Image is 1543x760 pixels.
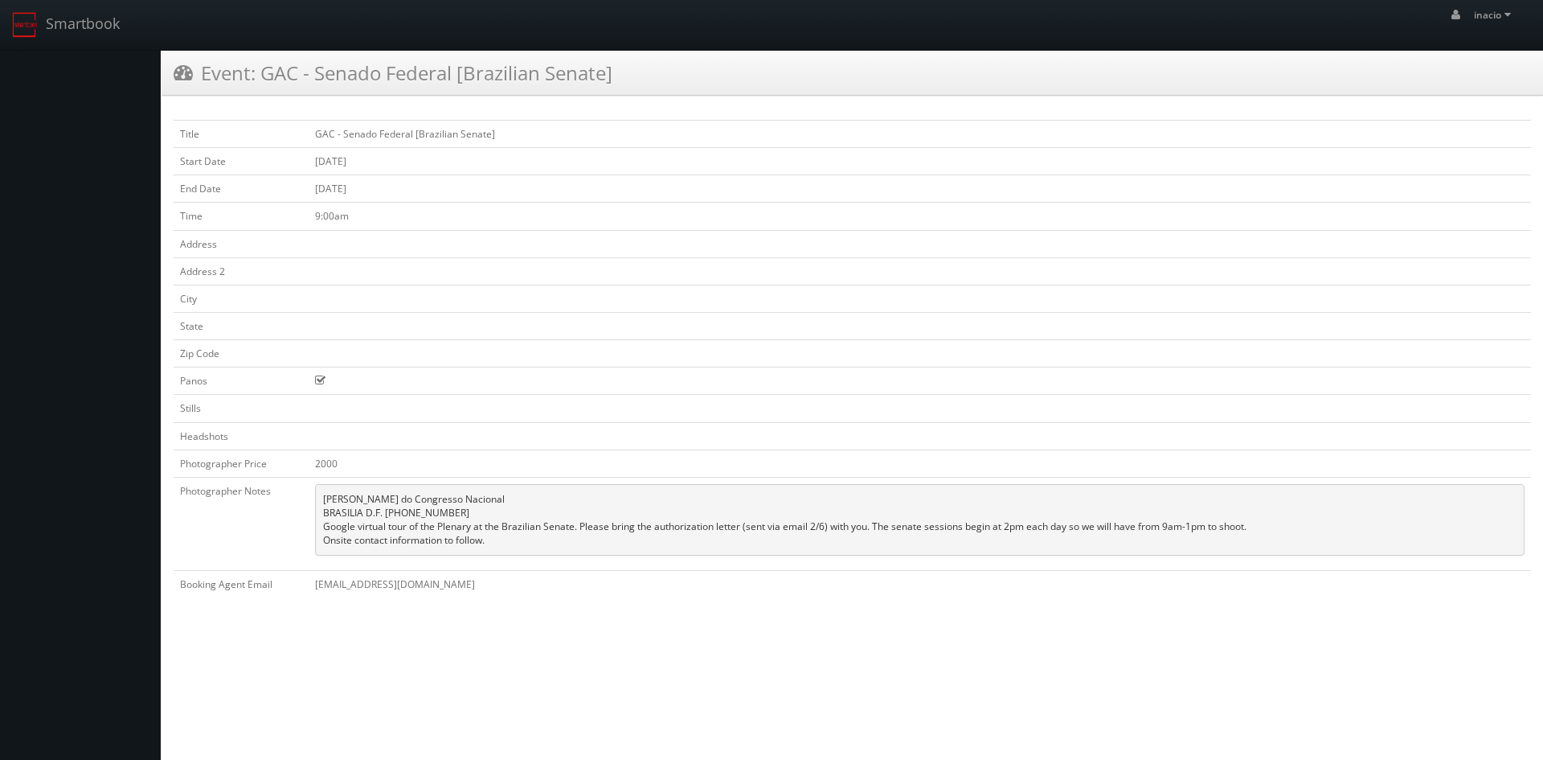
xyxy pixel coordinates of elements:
[174,175,309,203] td: End Date
[1474,8,1516,22] span: inacio
[174,570,309,598] td: Booking Agent Email
[174,285,309,312] td: City
[174,477,309,570] td: Photographer Notes
[174,395,309,422] td: Stills
[309,570,1531,598] td: [EMAIL_ADDRESS][DOMAIN_NAME]
[174,368,309,395] td: Panos
[174,121,309,148] td: Title
[309,175,1531,203] td: [DATE]
[309,121,1531,148] td: GAC - Senado Federal [Brazilian Senate]
[174,59,612,87] h3: Event: GAC - Senado Federal [Brazilian Senate]
[174,203,309,230] td: Time
[309,148,1531,175] td: [DATE]
[12,12,38,38] img: smartbook-logo.png
[174,422,309,450] td: Headshots
[174,257,309,285] td: Address 2
[309,450,1531,477] td: 2000
[174,312,309,339] td: State
[309,203,1531,230] td: 9:00am
[174,450,309,477] td: Photographer Price
[174,148,309,175] td: Start Date
[315,484,1525,556] pre: [PERSON_NAME] do Congresso Nacional BRASILIA D.F. [PHONE_NUMBER] Google virtual tour of the Plena...
[174,230,309,257] td: Address
[174,340,309,368] td: Zip Code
